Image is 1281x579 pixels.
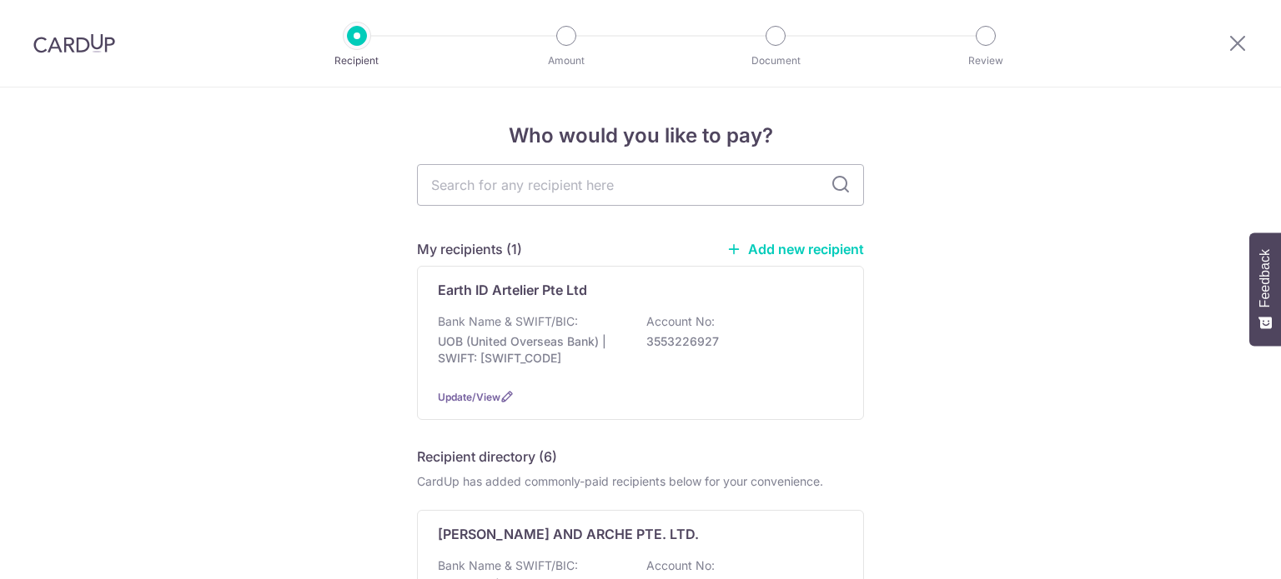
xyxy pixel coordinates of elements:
[295,52,419,69] p: Recipient
[726,241,864,257] a: Add new recipient
[438,280,587,300] p: Earth ID Artelier Pte Ltd
[924,52,1047,69] p: Review
[714,52,837,69] p: Document
[417,121,864,151] h4: Who would you like to pay?
[417,447,557,467] h5: Recipient directory (6)
[438,524,699,544] p: [PERSON_NAME] AND ARCHE PTE. LTD.
[438,391,500,403] a: Update/View
[438,313,578,330] p: Bank Name & SWIFT/BIC:
[417,239,522,259] h5: My recipients (1)
[438,333,625,367] p: UOB (United Overseas Bank) | SWIFT: [SWIFT_CODE]
[505,52,628,69] p: Amount
[417,473,864,490] div: CardUp has added commonly-paid recipients below for your convenience.
[646,313,715,330] p: Account No:
[1258,249,1273,307] span: Feedback
[1174,529,1264,571] iframe: Opens a widget where you can find more information
[646,333,833,350] p: 3553226927
[1249,232,1281,346] button: Feedback - Show survey
[33,33,115,53] img: CardUp
[417,164,864,206] input: Search for any recipient here
[438,557,578,574] p: Bank Name & SWIFT/BIC:
[646,557,715,574] p: Account No:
